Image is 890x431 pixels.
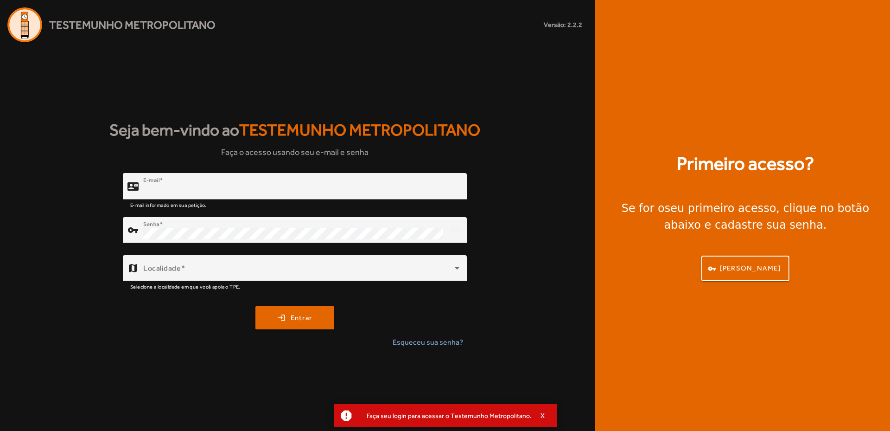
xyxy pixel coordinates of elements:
[255,306,334,329] button: Entrar
[393,337,463,348] span: Esqueceu sua senha?
[239,121,480,139] span: Testemunho Metropolitano
[49,17,216,33] span: Testemunho Metropolitano
[291,313,312,323] span: Entrar
[143,221,159,227] mat-label: Senha
[720,263,781,274] span: [PERSON_NAME]
[130,281,241,291] mat-hint: Selecione a localidade em que você apoia o TPE.
[339,409,353,423] mat-icon: report
[544,20,582,30] small: Versão: 2.2.2
[221,146,369,158] span: Faça o acesso usando seu e-mail e senha
[127,181,139,192] mat-icon: contact_mail
[540,412,545,420] span: X
[665,202,776,215] strong: seu primeiro acesso
[359,409,532,422] div: Faça seu login para acessar o Testemunho Metropolitano.
[143,177,159,183] mat-label: E-mail
[127,225,139,236] mat-icon: vpn_key
[143,264,181,273] mat-label: Localidade
[7,7,42,42] img: Logo Agenda
[677,150,814,178] strong: Primeiro acesso?
[701,256,789,281] button: [PERSON_NAME]
[606,200,884,233] div: Se for o , clique no botão abaixo e cadastre sua senha.
[127,263,139,274] mat-icon: map
[445,219,467,241] mat-icon: visibility_off
[532,412,555,420] button: X
[130,199,207,210] mat-hint: E-mail informado em sua petição.
[109,118,480,142] strong: Seja bem-vindo ao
